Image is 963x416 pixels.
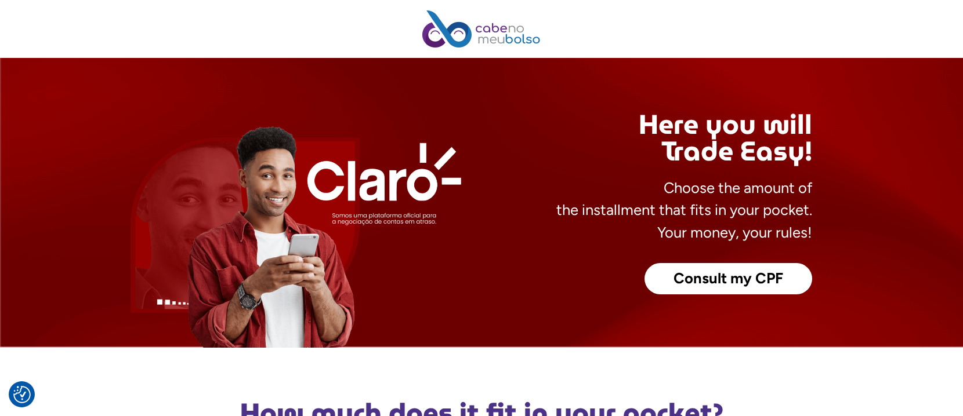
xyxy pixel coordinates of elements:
p: Choose the amount of the installment that fits in your pocket. Your money, your rules! [556,177,812,243]
img: Revisit consent button [13,386,31,403]
h2: Here you will Trade Easy! [481,111,812,165]
a: Consult my CPF [645,263,812,294]
span: Consult my CPF [674,271,783,286]
button: Preferências de consentimento [13,386,31,403]
img: Fits in My Pocket [422,10,541,48]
